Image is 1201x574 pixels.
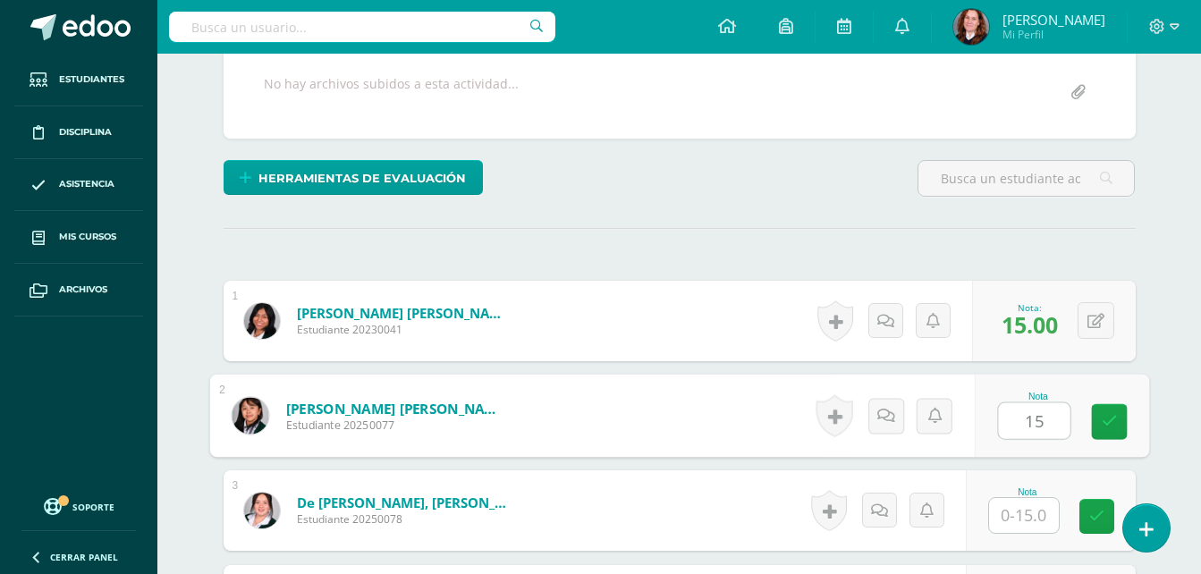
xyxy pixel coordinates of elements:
span: Mis cursos [59,230,116,244]
span: Disciplina [59,125,112,139]
div: Nota: [1002,301,1058,314]
div: Nota [988,487,1067,497]
span: Archivos [59,283,107,297]
input: Busca un usuario... [169,12,555,42]
span: Cerrar panel [50,551,118,563]
a: [PERSON_NAME] [PERSON_NAME] [285,399,506,418]
span: Estudiante 20250078 [297,511,512,527]
a: de [PERSON_NAME], [PERSON_NAME] [297,494,512,511]
a: Estudiantes [14,54,143,106]
span: Herramientas de evaluación [258,162,466,195]
span: Estudiante 20230041 [297,322,512,337]
span: Mi Perfil [1002,27,1105,42]
a: Mis cursos [14,211,143,264]
img: 5c119a94f51b9f78a4075418d82d1dd0.png [244,303,280,339]
a: Soporte [21,494,136,518]
div: No hay archivos subidos a esta actividad... [264,75,519,110]
span: Estudiante 20250077 [285,418,506,434]
img: fd0864b42e40efb0ca870be3ccd70d1f.png [953,9,989,45]
span: [PERSON_NAME] [1002,11,1105,29]
img: 7268039561b7a44cc32031efc39dfd7e.png [232,397,268,434]
a: Archivos [14,264,143,317]
a: [PERSON_NAME] [PERSON_NAME] [297,304,512,322]
img: b189dba5c2ad783ad47e3664ecd5ec87.png [244,493,280,528]
a: Herramientas de evaluación [224,160,483,195]
span: Asistencia [59,177,114,191]
a: Asistencia [14,159,143,212]
div: Nota [997,392,1078,401]
a: Disciplina [14,106,143,159]
span: 15.00 [1002,309,1058,340]
input: Busca un estudiante aquí... [918,161,1134,196]
input: 0-15.0 [998,403,1070,439]
span: Soporte [72,501,114,513]
span: Estudiantes [59,72,124,87]
input: 0-15.0 [989,498,1059,533]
